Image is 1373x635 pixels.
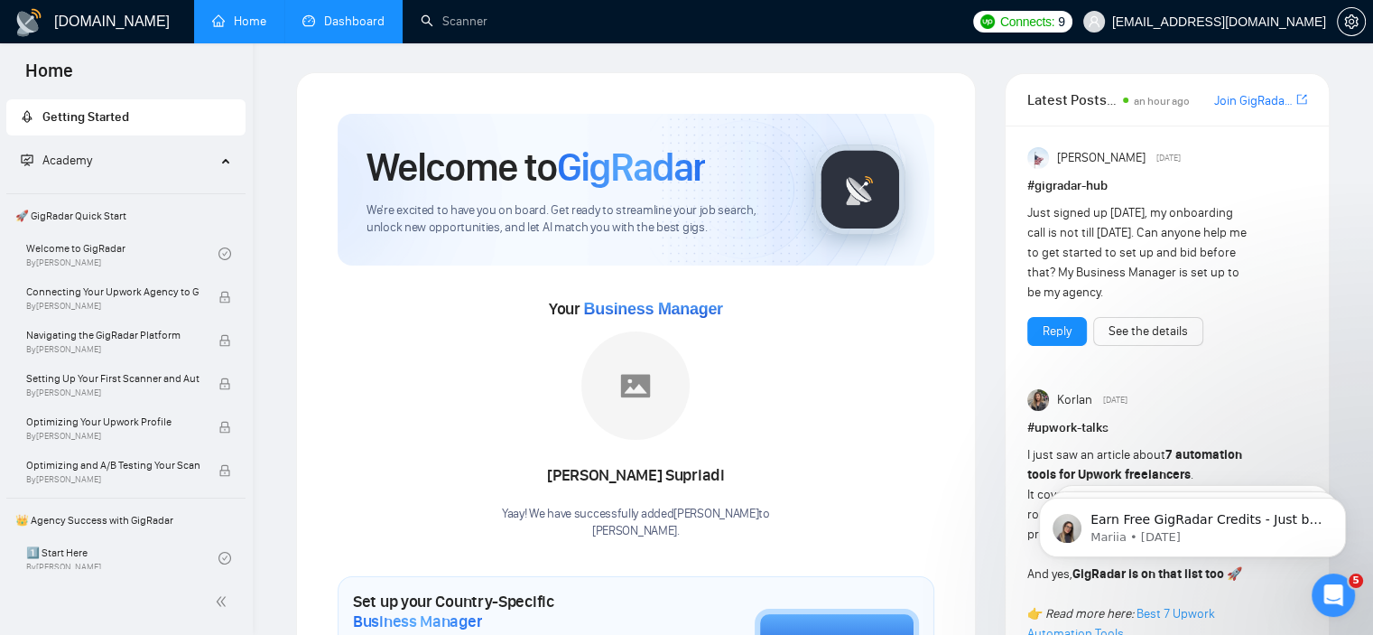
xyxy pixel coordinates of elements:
[1056,148,1145,168] span: [PERSON_NAME]
[1337,7,1366,36] button: setting
[26,283,199,301] span: Connecting Your Upwork Agency to GigRadar
[502,461,770,491] div: [PERSON_NAME] Supriadi
[1109,322,1188,341] a: See the details
[549,299,723,319] span: Your
[980,14,995,29] img: upwork-logo.png
[1296,91,1307,108] a: export
[26,388,199,398] span: By [PERSON_NAME]
[218,464,231,477] span: lock
[21,154,33,166] span: fund-projection-screen
[421,14,487,29] a: searchScanner
[302,14,385,29] a: dashboardDashboard
[11,58,88,96] span: Home
[583,300,722,318] span: Business Manager
[1027,606,1043,621] span: 👉
[502,506,770,540] div: Yaay! We have successfully added [PERSON_NAME] to
[1027,389,1049,411] img: Korlan
[1214,91,1293,111] a: Join GigRadar Slack Community
[218,334,231,347] span: lock
[26,431,199,442] span: By [PERSON_NAME]
[815,145,905,235] img: gigradar-logo.png
[1296,92,1307,107] span: export
[26,344,199,355] span: By [PERSON_NAME]
[1093,317,1203,346] button: See the details
[1056,390,1091,410] span: Korlan
[212,14,266,29] a: homeHome
[502,523,770,540] p: [PERSON_NAME] .
[353,592,664,631] h1: Set up your Country-Specific
[1103,392,1127,408] span: [DATE]
[8,198,244,234] span: 🚀 GigRadar Quick Start
[21,110,33,123] span: rocket
[1337,14,1366,29] a: setting
[1134,95,1190,107] span: an hour ago
[1058,12,1065,32] span: 9
[42,109,129,125] span: Getting Started
[8,502,244,538] span: 👑 Agency Success with GigRadar
[1045,606,1134,621] em: Read more here:
[1088,15,1100,28] span: user
[366,143,705,191] h1: Welcome to
[215,593,233,611] span: double-left
[218,291,231,303] span: lock
[26,369,199,388] span: Setting Up Your First Scanner and Auto-Bidder
[1027,203,1251,303] div: Just signed up [DATE], my onboarding call is not till [DATE]. Can anyone help me to get started t...
[1338,14,1365,29] span: setting
[1000,12,1054,32] span: Connects:
[1012,460,1373,586] iframe: Intercom notifications message
[42,153,92,168] span: Academy
[581,332,690,440] img: placeholder.png
[26,301,199,312] span: By [PERSON_NAME]
[1027,176,1307,196] h1: # gigradar-hub
[218,247,231,260] span: check-circle
[26,456,199,474] span: Optimizing and A/B Testing Your Scanner for Better Results
[218,378,231,390] span: lock
[557,143,705,191] span: GigRadar
[1027,147,1049,169] img: Anisuzzaman Khan
[26,326,199,344] span: Navigating the GigRadar Platform
[1043,322,1071,341] a: Reply
[1349,574,1363,588] span: 5
[26,538,218,578] a: 1️⃣ Start HereBy[PERSON_NAME]
[218,552,231,565] span: check-circle
[26,413,199,431] span: Optimizing Your Upwork Profile
[26,234,218,274] a: Welcome to GigRadarBy[PERSON_NAME]
[21,153,92,168] span: Academy
[366,202,786,237] span: We're excited to have you on board. Get ready to streamline your job search, unlock new opportuni...
[353,612,482,631] span: Business Manager
[1156,150,1181,166] span: [DATE]
[14,8,43,37] img: logo
[1027,89,1118,111] span: Latest Posts from the GigRadar Community
[1312,574,1355,617] iframe: Intercom live chat
[26,474,199,485] span: By [PERSON_NAME]
[6,99,246,135] li: Getting Started
[1027,317,1087,346] button: Reply
[1027,418,1307,438] h1: # upwork-talks
[218,421,231,434] span: lock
